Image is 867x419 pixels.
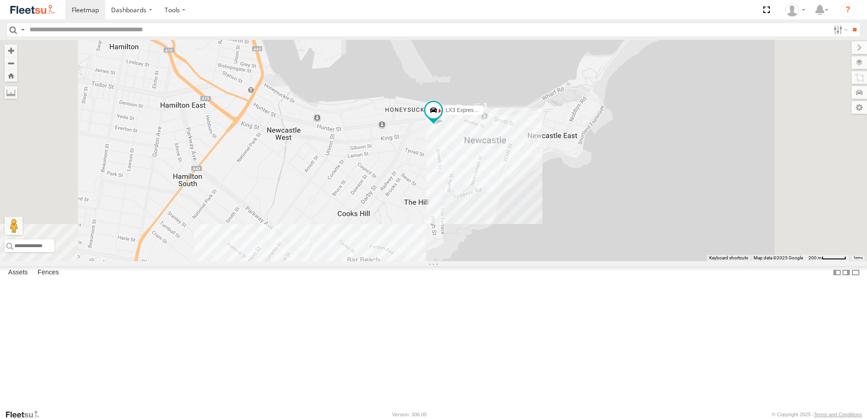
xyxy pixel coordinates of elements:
[9,4,56,16] img: fleetsu-logo-horizontal.svg
[841,3,855,17] i: ?
[782,3,809,17] div: Oliver Lees
[709,255,748,261] button: Keyboard shortcuts
[851,266,860,279] label: Hide Summary Table
[5,410,47,419] a: Visit our Website
[5,57,17,69] button: Zoom out
[392,412,427,417] div: Version: 306.00
[5,217,23,235] button: Drag Pegman onto the map to open Street View
[5,86,17,99] label: Measure
[833,266,842,279] label: Dock Summary Table to the Left
[842,266,851,279] label: Dock Summary Table to the Right
[814,412,862,417] a: Terms and Conditions
[5,44,17,57] button: Zoom in
[772,412,862,417] div: © Copyright 2025 -
[19,23,26,36] label: Search Query
[809,255,822,260] span: 200 m
[445,107,486,113] span: LX3 Express Ute
[852,101,867,114] label: Map Settings
[830,23,849,36] label: Search Filter Options
[4,266,32,279] label: Assets
[5,69,17,82] button: Zoom Home
[33,266,63,279] label: Fences
[806,255,849,261] button: Map Scale: 200 m per 50 pixels
[754,255,803,260] span: Map data ©2025 Google
[853,256,863,260] a: Terms (opens in new tab)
